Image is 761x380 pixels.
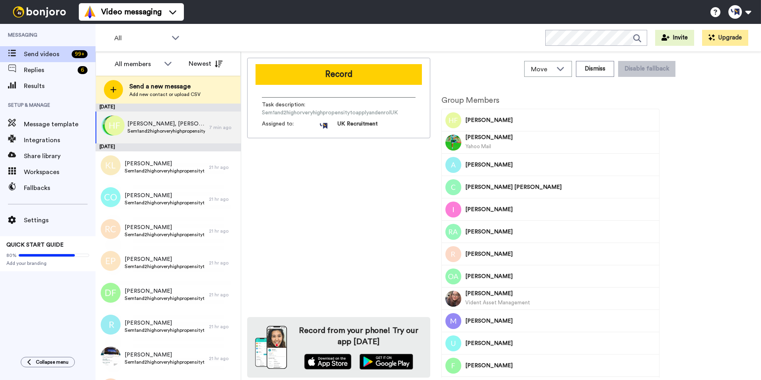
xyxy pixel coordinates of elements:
span: [PERSON_NAME] [465,290,656,298]
span: Collapse menu [36,359,68,365]
span: [PERSON_NAME] [125,160,205,168]
h4: Record from your phone! Try our app [DATE] [295,325,422,347]
img: co.png [101,187,121,207]
img: Image of Ugonwanne Ike [445,335,461,351]
img: ep.png [101,251,121,271]
span: QUICK START GUIDE [6,242,64,248]
span: Replies [24,65,74,75]
span: [PERSON_NAME] [125,351,205,359]
span: Share library [24,151,96,161]
span: 80% [6,252,17,259]
div: 7 min ago [209,124,237,131]
span: Sem1and2highorveryhighpropensitytoapplyandenrolUK [125,200,205,206]
img: Image of Holly Fellows [445,112,461,128]
span: [PERSON_NAME] [PERSON_NAME] [465,183,656,191]
img: Image of Amritha Nandakumar [445,291,461,307]
img: 0806519e-97ad-4ad0-85ac-2f1c817bd997.jpg [101,347,121,366]
button: Dismiss [576,61,614,77]
span: Task description : [262,101,318,109]
img: Image of Roshni Aslam [445,224,461,240]
img: Image of Muhammad Safdar [445,358,461,374]
span: Sem1and2highorveryhighpropensitytoapplyandenrolUK [262,109,398,117]
div: 21 hr ago [209,228,237,234]
div: 21 hr ago [209,164,237,170]
div: 21 hr ago [209,355,237,362]
span: Settings [24,215,96,225]
span: [PERSON_NAME] [465,362,656,370]
span: [PERSON_NAME] [465,339,656,347]
span: Video messaging [101,6,162,18]
span: [PERSON_NAME] [465,250,656,258]
img: vm-color.svg [84,6,96,18]
img: bj-logo-header-white.svg [10,6,69,18]
span: Assigned to: [262,120,318,132]
span: Sem1and2highorveryhighpropensitytoapplyandenrolUK [125,168,205,174]
img: 2217c12c-77ea-4271-839b-230037161a56-1751898773.jpg [318,120,330,132]
span: Results [24,81,96,91]
img: download [255,326,287,369]
span: Add new contact or upload CSV [129,91,201,98]
div: 99 + [72,50,88,58]
h2: Group Members [441,96,660,105]
img: df.png [101,283,121,303]
span: Vident Asset Management [465,300,530,305]
button: Invite [655,30,694,46]
span: [PERSON_NAME], [PERSON_NAME], [PERSON_NAME] & 197 others [127,120,205,128]
img: Image of Anna Massawe [445,157,461,173]
span: UK Recruitment [338,120,378,132]
div: 21 hr ago [209,323,237,330]
img: a.png [101,116,121,135]
span: Send a new message [129,82,201,91]
span: Integrations [24,135,96,145]
span: [PERSON_NAME] [465,317,656,325]
span: Sem1and2highorveryhighpropensitytoapplyandenrolUK [125,295,205,302]
span: [PERSON_NAME] [465,133,656,141]
img: kl.png [101,155,121,175]
button: Newest [183,56,228,72]
span: [PERSON_NAME] [465,161,656,169]
img: appstore [304,354,351,370]
span: Fallbacks [24,183,96,193]
span: [PERSON_NAME] [125,192,205,200]
span: [PERSON_NAME] [125,287,205,295]
span: Message template [24,119,96,129]
img: Image of Oluwole Adebanjo [445,268,461,284]
img: %20r.png [101,315,121,335]
img: rc.png [101,219,121,239]
img: Image of Fatuma Mwogeza [445,135,461,151]
img: hf.png [105,116,125,135]
span: Sem1and2highorveryhighpropensitytoapplyandenrolUK [125,263,205,270]
button: Disable fallback [618,61,675,77]
span: Sem1and2highorveryhighpropensitytoapplyandenrolUK [125,359,205,365]
div: 21 hr ago [209,260,237,266]
img: Image of Rilford Rimai [445,246,461,262]
button: Record [256,64,422,85]
div: 6 [78,66,88,74]
div: [DATE] [96,104,241,112]
span: Yahoo Mail [465,144,491,149]
span: Workspaces [24,167,96,177]
span: [PERSON_NAME] [125,319,205,327]
div: 21 hr ago [209,292,237,298]
span: All [114,33,168,43]
img: playstore [359,354,413,370]
div: [DATE] [96,143,241,151]
span: [PERSON_NAME] [465,272,656,280]
img: Image of Mikeala Dowling [445,313,461,329]
button: Upgrade [702,30,748,46]
button: Collapse menu [21,357,75,367]
span: [PERSON_NAME] [465,228,656,236]
span: [PERSON_NAME] [125,223,205,231]
span: [PERSON_NAME] [465,206,656,214]
span: Move [531,65,552,74]
span: Sem1and2highorveryhighpropensitytoapplyandenrolUK [125,327,205,333]
span: [PERSON_NAME] [465,116,656,124]
div: 21 hr ago [209,196,237,202]
img: Image of Claire Clive [445,179,461,195]
span: Send videos [24,49,68,59]
img: ed862117-bc74-4ea0-8eac-f87f017bdaa5.jpg [103,116,123,135]
span: [PERSON_NAME] [125,255,205,263]
span: Add your branding [6,260,89,266]
span: Sem1and2highorveryhighpropensitytoapplyandenrolUK [127,128,205,134]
